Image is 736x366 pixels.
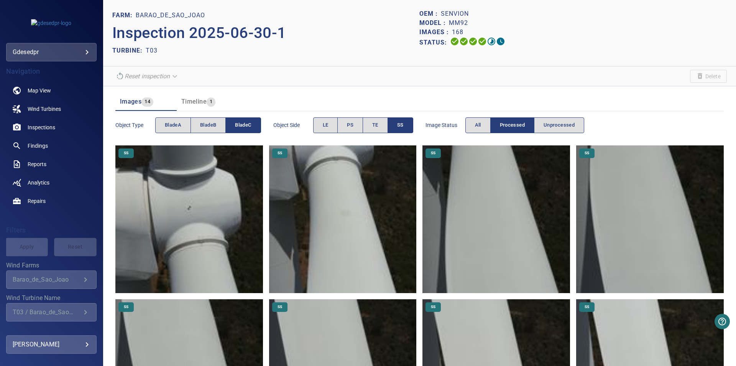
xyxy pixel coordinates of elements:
button: TE [363,117,388,133]
svg: Data Formatted 100% [459,37,468,46]
span: SS [397,121,404,130]
p: FARM: [112,11,136,20]
p: TURBINE: [112,46,146,55]
div: Unable to reset the inspection due to your user permissions [112,69,182,83]
a: inspections noActive [6,118,97,137]
svg: Classification 0% [496,37,505,46]
span: SS [119,304,133,310]
div: T03 / Barao_de_Sao_Joao [13,308,81,316]
div: Reset inspection [112,69,182,83]
span: SS [426,150,440,156]
svg: Uploading 100% [450,37,459,46]
p: MM92 [449,18,468,28]
p: T03 [146,46,158,55]
span: Repairs [28,197,46,205]
span: Object type [115,121,155,129]
button: bladeA [155,117,191,133]
span: Image Status [426,121,465,129]
span: bladeB [200,121,216,130]
span: Map View [28,87,51,94]
div: gdesedpr [6,43,97,61]
span: SS [273,150,287,156]
a: reports noActive [6,155,97,173]
p: Barao_de_Sao_Joao [136,11,205,20]
span: Analytics [28,179,49,186]
svg: ML Processing 100% [478,37,487,46]
span: SS [119,150,133,156]
span: Findings [28,142,48,150]
a: map noActive [6,81,97,100]
p: 168 [452,28,463,37]
button: bladeB [191,117,226,133]
h4: Filters [6,226,97,234]
button: bladeC [225,117,261,133]
div: gdesedpr [13,46,90,58]
button: Unprocessed [534,117,584,133]
div: [PERSON_NAME] [13,338,90,351]
a: findings noActive [6,137,97,155]
span: bladeC [235,121,251,130]
a: analytics noActive [6,173,97,192]
label: Wind Turbine Name [6,295,97,301]
button: All [465,117,491,133]
a: repairs noActive [6,192,97,210]
img: gdesedpr-logo [31,19,71,27]
span: SS [273,304,287,310]
span: Inspections [28,124,55,131]
div: Barao_de_Sao_Joao [13,276,81,283]
svg: Matching 84% [487,37,496,46]
div: objectType [155,117,261,133]
p: Images : [419,28,452,37]
a: windturbines noActive [6,100,97,118]
span: Timeline [181,98,207,105]
h4: Navigation [6,68,97,75]
span: Object Side [273,121,313,129]
span: SS [580,150,594,156]
button: SS [388,117,413,133]
span: Images [120,98,141,105]
p: Status: [419,37,450,48]
span: Reports [28,160,46,168]
button: PS [337,117,363,133]
p: OEM : [419,9,441,18]
span: SS [580,304,594,310]
div: Wind Farms [6,270,97,289]
span: SS [426,304,440,310]
span: PS [347,121,353,130]
span: Unprocessed [544,121,575,130]
div: objectSide [313,117,413,133]
span: 14 [141,97,153,106]
span: 1 [207,97,215,106]
p: Senvion [441,9,469,18]
span: bladeA [165,121,181,130]
span: All [475,121,481,130]
div: Wind Turbine Name [6,303,97,321]
button: LE [313,117,338,133]
em: Reset inspection [125,73,170,80]
svg: Selecting 100% [468,37,478,46]
label: Wind Farms [6,262,97,269]
p: Inspection 2025-06-30-1 [112,21,420,45]
span: Wind Turbines [28,105,61,113]
p: Model : [419,18,449,28]
button: Processed [490,117,534,133]
span: Processed [500,121,525,130]
span: LE [323,121,329,130]
div: imageStatus [465,117,585,133]
span: TE [372,121,378,130]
